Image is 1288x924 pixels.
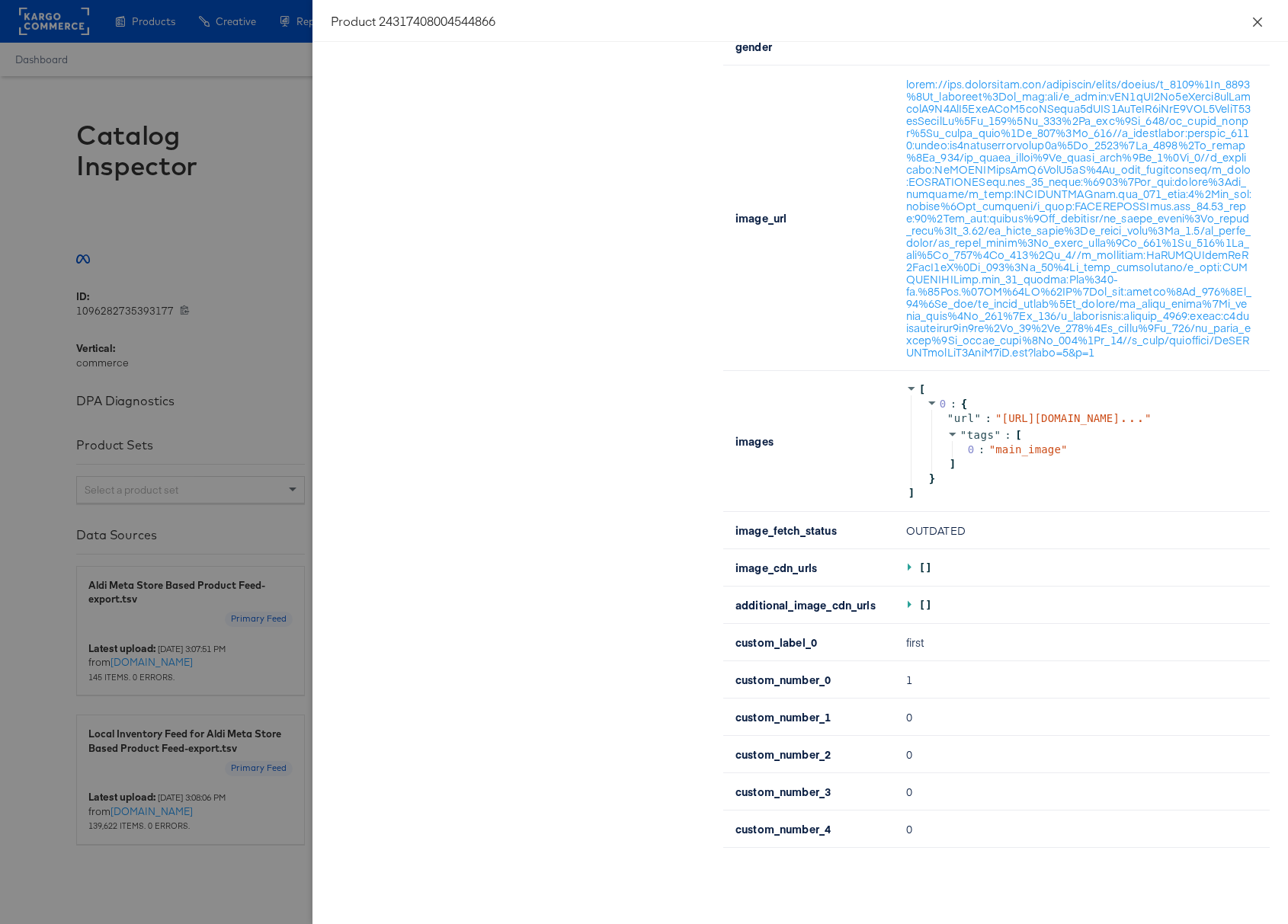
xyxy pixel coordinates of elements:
[947,412,954,424] span: "
[906,487,915,499] span: ]
[919,599,926,611] span: [
[735,821,831,836] b: custom_number_4
[954,412,975,424] span: url
[974,412,981,424] span: "
[735,672,831,687] b: custom_number_0
[1002,412,1145,424] span: [URL][DOMAIN_NAME]
[894,512,1270,549] td: OUTDATED
[950,398,957,410] span: :
[925,561,932,574] span: ]
[1120,414,1145,421] span: ...
[735,523,837,538] b: image_fetch_status
[979,443,985,456] div: :
[894,661,1270,699] td: 1
[1004,429,1011,441] span: :
[331,12,1270,29] div: Product 24317408004544866
[919,383,926,395] span: [
[735,210,787,225] b: image_url
[985,412,992,424] span: :
[1015,429,1022,441] span: [
[1251,16,1264,28] span: close
[894,736,1270,773] td: 0
[735,597,876,612] b: additional_image_cdn_urls
[967,429,995,441] span: tags
[919,561,926,574] span: [
[735,39,772,54] b: gender
[927,472,936,484] span: }
[735,560,817,575] b: image_cdn_urls
[940,398,947,410] span: 0
[735,635,817,650] b: custom_label_0
[995,412,1152,424] span: " "
[960,429,967,441] span: "
[906,76,1251,360] a: lorem://ips.dolorsitam.con/adipiscin/elits/doeius/t_8109%1In_8893%8Ut_laboreet%3Dol_mag:ali/e_adm...
[894,624,1270,661] td: first
[894,810,1270,848] td: 0
[735,433,774,449] b: images
[947,458,956,470] span: ]
[735,784,831,799] b: custom_number_3
[994,429,1001,441] span: "
[968,443,989,456] span: 0
[961,398,968,410] span: {
[894,773,1270,810] td: 0
[735,709,831,724] b: custom_number_1
[925,599,932,611] span: ]
[735,747,831,762] b: custom_number_2
[989,443,1068,456] span: " main_image "
[894,699,1270,736] td: 0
